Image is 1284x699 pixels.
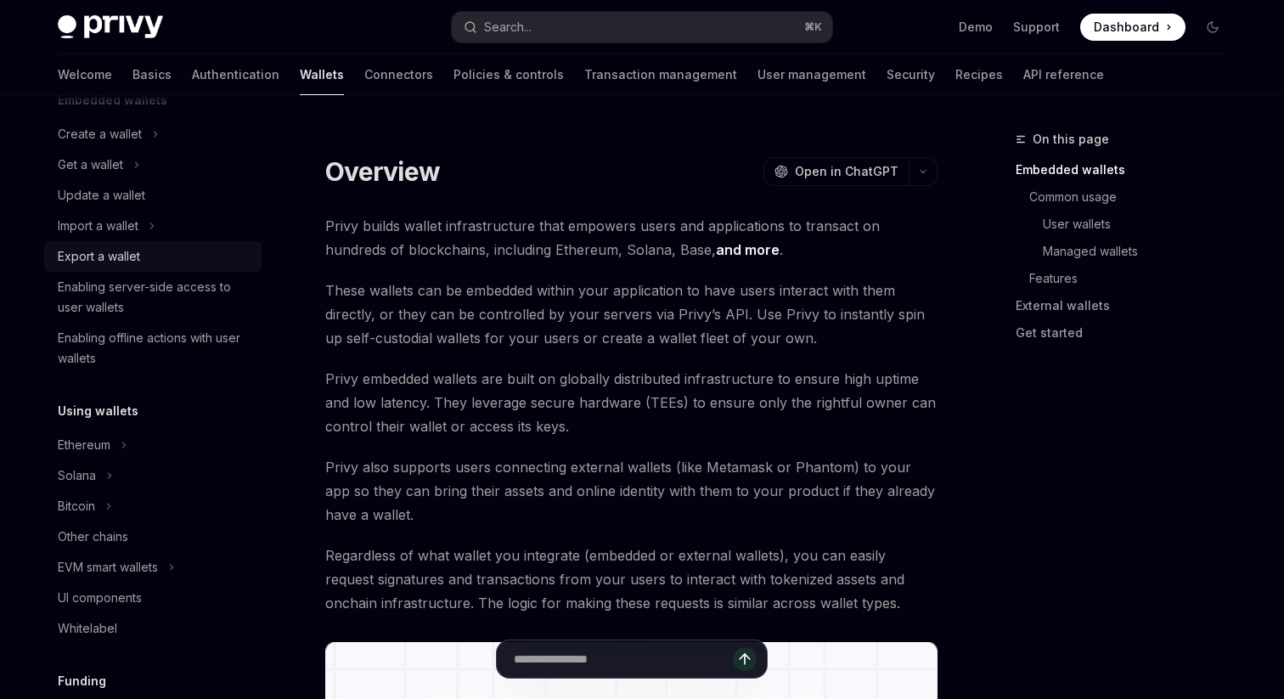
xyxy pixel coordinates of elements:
div: Whitelabel [58,618,117,639]
span: ⌘ K [804,20,822,34]
div: Update a wallet [58,185,145,206]
div: Create a wallet [58,124,142,144]
div: Enabling server-side access to user wallets [58,277,251,318]
a: Wallets [300,54,344,95]
span: Open in ChatGPT [795,163,898,180]
a: Demo [959,19,993,36]
a: Authentication [192,54,279,95]
div: Bitcoin [58,496,95,516]
div: Solana [58,465,96,486]
div: Enabling offline actions with user wallets [58,328,251,369]
a: Support [1013,19,1060,36]
h5: Funding [58,671,106,691]
a: Dashboard [1080,14,1185,41]
span: Privy embedded wallets are built on globally distributed infrastructure to ensure high uptime and... [325,367,938,438]
div: Export a wallet [58,246,140,267]
a: Basics [132,54,172,95]
button: Search...⌘K [452,12,832,42]
a: Other chains [44,521,262,552]
div: Other chains [58,527,128,547]
a: External wallets [1016,292,1240,319]
span: These wallets can be embedded within your application to have users interact with them directly, ... [325,279,938,350]
span: Privy also supports users connecting external wallets (like Metamask or Phantom) to your app so t... [325,455,938,527]
a: Transaction management [584,54,737,95]
h1: Overview [325,156,440,187]
a: Security [887,54,935,95]
span: Dashboard [1094,19,1159,36]
a: API reference [1023,54,1104,95]
a: Get started [1016,319,1240,347]
div: UI components [58,588,142,608]
a: Welcome [58,54,112,95]
span: On this page [1033,129,1109,149]
span: Privy builds wallet infrastructure that empowers users and applications to transact on hundreds o... [325,214,938,262]
a: Policies & controls [453,54,564,95]
a: Enabling server-side access to user wallets [44,272,262,323]
a: Enabling offline actions with user wallets [44,323,262,374]
div: Search... [484,17,532,37]
button: Open in ChatGPT [763,157,909,186]
a: Managed wallets [1043,238,1240,265]
a: Embedded wallets [1016,156,1240,183]
div: Import a wallet [58,216,138,236]
div: EVM smart wallets [58,557,158,578]
a: User wallets [1043,211,1240,238]
img: dark logo [58,15,163,39]
a: Recipes [955,54,1003,95]
a: Common usage [1029,183,1240,211]
button: Send message [733,647,757,671]
div: Get a wallet [58,155,123,175]
a: Export a wallet [44,241,262,272]
a: Features [1029,265,1240,292]
button: Toggle dark mode [1199,14,1226,41]
a: Update a wallet [44,180,262,211]
span: Regardless of what wallet you integrate (embedded or external wallets), you can easily request si... [325,544,938,615]
a: and more [716,241,780,259]
h5: Using wallets [58,401,138,421]
div: Ethereum [58,435,110,455]
a: UI components [44,583,262,613]
a: Connectors [364,54,433,95]
a: Whitelabel [44,613,262,644]
a: User management [757,54,866,95]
